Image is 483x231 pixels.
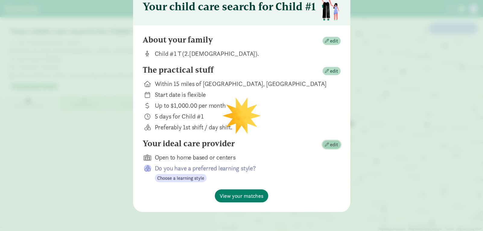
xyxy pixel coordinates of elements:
span: edit [330,37,338,45]
div: Preferably 1st shift / day shift. [155,123,331,131]
button: edit [323,141,341,149]
div: Start date is flexible [155,90,331,99]
div: 5 days for Child #1 [155,112,331,121]
span: edit [330,68,338,75]
span: View your matches [220,192,263,200]
button: Choose a learning style [155,174,207,182]
span: Choose a learning style [157,175,204,182]
div: Child #1 T (2.[DEMOGRAPHIC_DATA]). [155,49,331,58]
div: Open to home based or centers [155,153,331,162]
div: Up to $1,000.00 per month [155,101,331,110]
p: Do you have a preferred learning style? [155,164,331,172]
span: edit [330,141,338,148]
div: Within 15 miles of [GEOGRAPHIC_DATA], [GEOGRAPHIC_DATA] [155,80,331,88]
button: edit [323,37,341,45]
button: edit [323,67,341,75]
h4: Your ideal care provider [143,139,235,148]
button: View your matches [215,189,268,202]
h4: The practical stuff [143,65,214,75]
h3: Your child care search for Child #1 [143,0,316,12]
h4: About your family [143,35,213,45]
